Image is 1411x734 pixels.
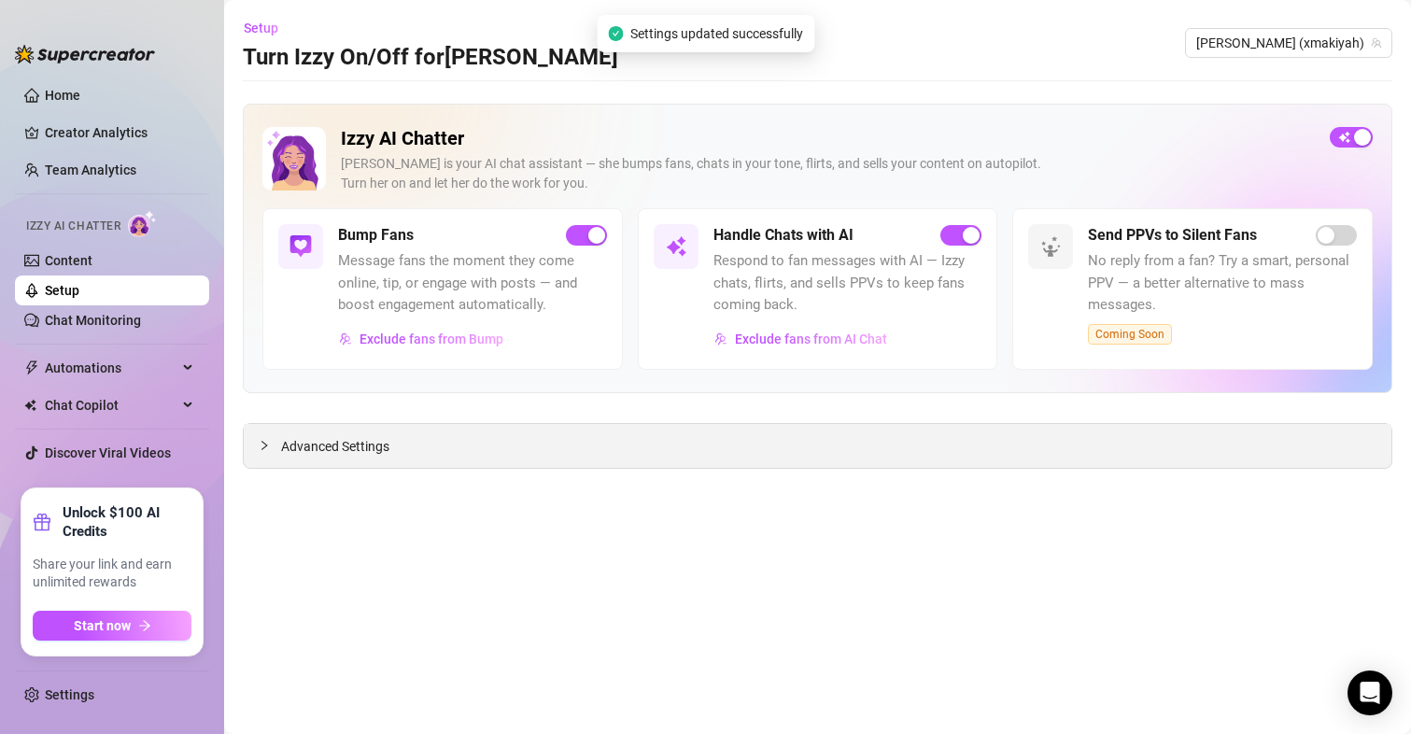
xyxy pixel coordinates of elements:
[33,556,191,592] span: Share your link and earn unlimited rewards
[714,332,727,346] img: svg%3e
[1371,37,1382,49] span: team
[259,435,281,456] div: collapsed
[1088,324,1172,345] span: Coming Soon
[608,26,623,41] span: check-circle
[243,13,293,43] button: Setup
[713,250,982,317] span: Respond to fan messages with AI — Izzy chats, flirts, and sells PPVs to keep fans coming back.
[15,45,155,64] img: logo-BBDzfeDw.svg
[713,324,888,354] button: Exclude fans from AI Chat
[45,88,80,103] a: Home
[360,332,503,346] span: Exclude fans from Bump
[128,210,157,237] img: AI Chatter
[33,611,191,641] button: Start nowarrow-right
[244,21,278,35] span: Setup
[289,235,312,258] img: svg%3e
[243,43,618,73] h3: Turn Izzy On/Off for [PERSON_NAME]
[630,23,803,44] span: Settings updated successfully
[338,324,504,354] button: Exclude fans from Bump
[45,283,79,298] a: Setup
[1088,224,1257,247] h5: Send PPVs to Silent Fans
[26,218,120,235] span: Izzy AI Chatter
[63,503,191,541] strong: Unlock $100 AI Credits
[259,440,270,451] span: collapsed
[24,360,39,375] span: thunderbolt
[45,390,177,420] span: Chat Copilot
[45,313,141,328] a: Chat Monitoring
[338,250,607,317] span: Message fans the moment they come online, tip, or engage with posts — and boost engagement automa...
[735,332,887,346] span: Exclude fans from AI Chat
[33,513,51,531] span: gift
[24,399,36,412] img: Chat Copilot
[341,154,1315,193] div: [PERSON_NAME] is your AI chat assistant — she bumps fans, chats in your tone, flirts, and sells y...
[1348,670,1392,715] div: Open Intercom Messenger
[45,353,177,383] span: Automations
[338,224,414,247] h5: Bump Fans
[138,619,151,632] span: arrow-right
[1088,250,1357,317] span: No reply from a fan? Try a smart, personal PPV — a better alternative to mass messages.
[45,118,194,148] a: Creator Analytics
[1039,235,1062,258] img: svg%3e
[281,436,389,457] span: Advanced Settings
[45,687,94,702] a: Settings
[1196,29,1381,57] span: maki (xmakiyah)
[262,127,326,191] img: Izzy AI Chatter
[45,445,171,460] a: Discover Viral Videos
[339,332,352,346] img: svg%3e
[341,127,1315,150] h2: Izzy AI Chatter
[665,235,687,258] img: svg%3e
[74,618,131,633] span: Start now
[713,224,854,247] h5: Handle Chats with AI
[45,253,92,268] a: Content
[45,162,136,177] a: Team Analytics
